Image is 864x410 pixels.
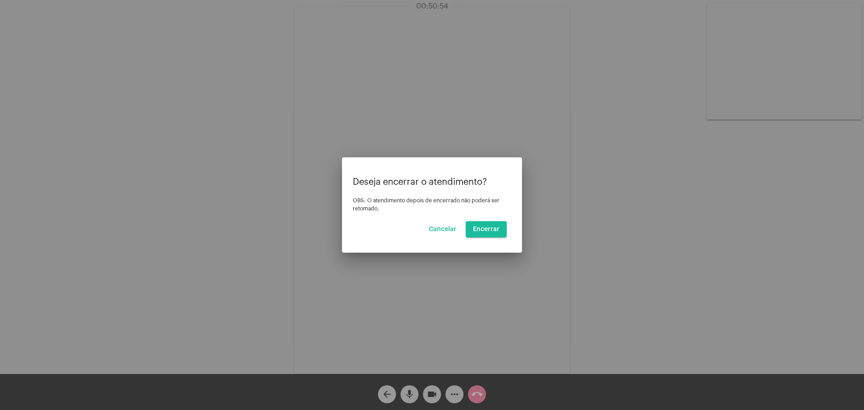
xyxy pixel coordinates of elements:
[429,226,456,232] span: Cancelar
[466,221,507,237] button: Encerrar
[473,226,499,232] span: Encerrar
[353,198,499,211] span: OBS: O atendimento depois de encerrado não poderá ser retomado.
[353,177,511,187] p: Deseja encerrar o atendimento?
[422,221,463,237] button: Cancelar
